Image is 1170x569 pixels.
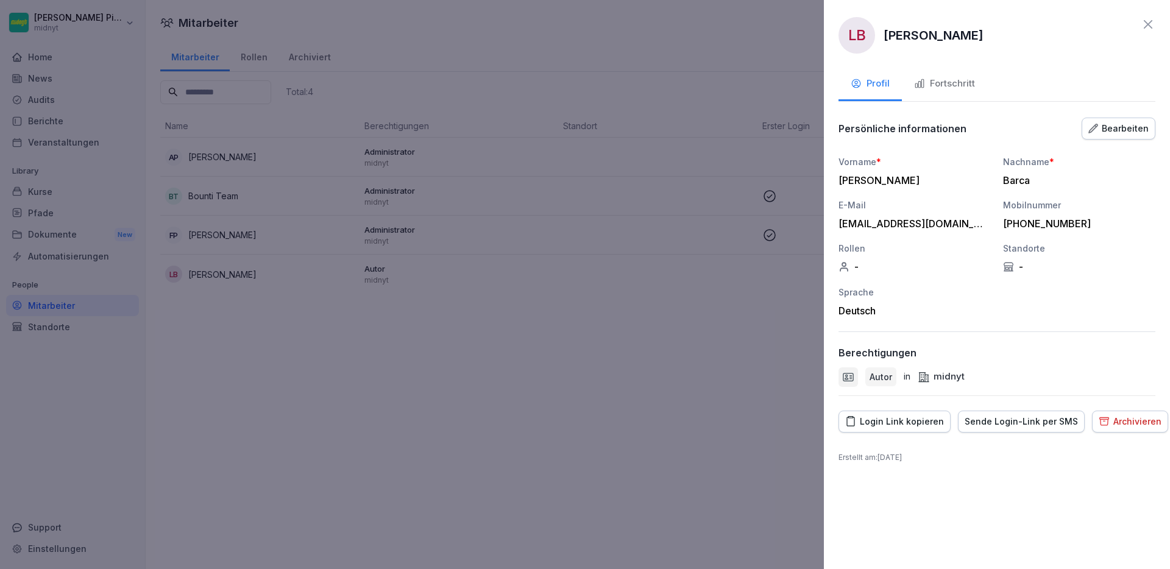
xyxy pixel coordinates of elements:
div: Bearbeiten [1088,122,1149,135]
div: Barca [1003,174,1149,186]
div: - [838,261,991,273]
div: Vorname [838,155,991,168]
div: [EMAIL_ADDRESS][DOMAIN_NAME] [838,217,985,230]
div: Profil [851,77,890,91]
div: Fortschritt [914,77,975,91]
div: Deutsch [838,305,991,317]
button: Bearbeiten [1082,118,1155,140]
button: Fortschritt [902,68,987,101]
button: Sende Login-Link per SMS [958,411,1085,433]
p: in [904,370,910,384]
div: midnyt [918,370,965,384]
div: Standorte [1003,242,1155,255]
p: Berechtigungen [838,347,916,359]
div: Archivieren [1099,415,1161,428]
div: [PHONE_NUMBER] [1003,217,1149,230]
p: Autor [870,370,892,383]
div: E-Mail [838,199,991,211]
div: Login Link kopieren [845,415,944,428]
button: Archivieren [1092,411,1168,433]
p: Persönliche informationen [838,122,966,135]
div: Rollen [838,242,991,255]
p: [PERSON_NAME] [884,26,984,44]
div: LB [838,17,875,54]
div: Nachname [1003,155,1155,168]
div: - [1003,261,1155,273]
button: Login Link kopieren [838,411,951,433]
div: Sprache [838,286,991,299]
p: Erstellt am : [DATE] [838,452,1155,463]
button: Profil [838,68,902,101]
div: Sende Login-Link per SMS [965,415,1078,428]
div: [PERSON_NAME] [838,174,985,186]
div: Mobilnummer [1003,199,1155,211]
